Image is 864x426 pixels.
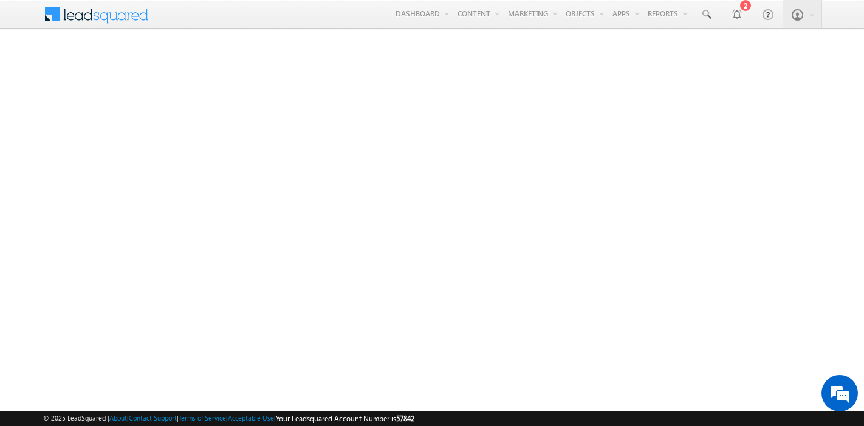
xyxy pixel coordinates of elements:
a: Contact Support [129,414,177,422]
a: Acceptable Use [228,414,274,422]
a: Terms of Service [179,414,226,422]
a: About [109,414,127,422]
span: 57842 [396,414,414,423]
span: Your Leadsquared Account Number is [276,414,414,423]
span: © 2025 LeadSquared | | | | | [43,413,414,424]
